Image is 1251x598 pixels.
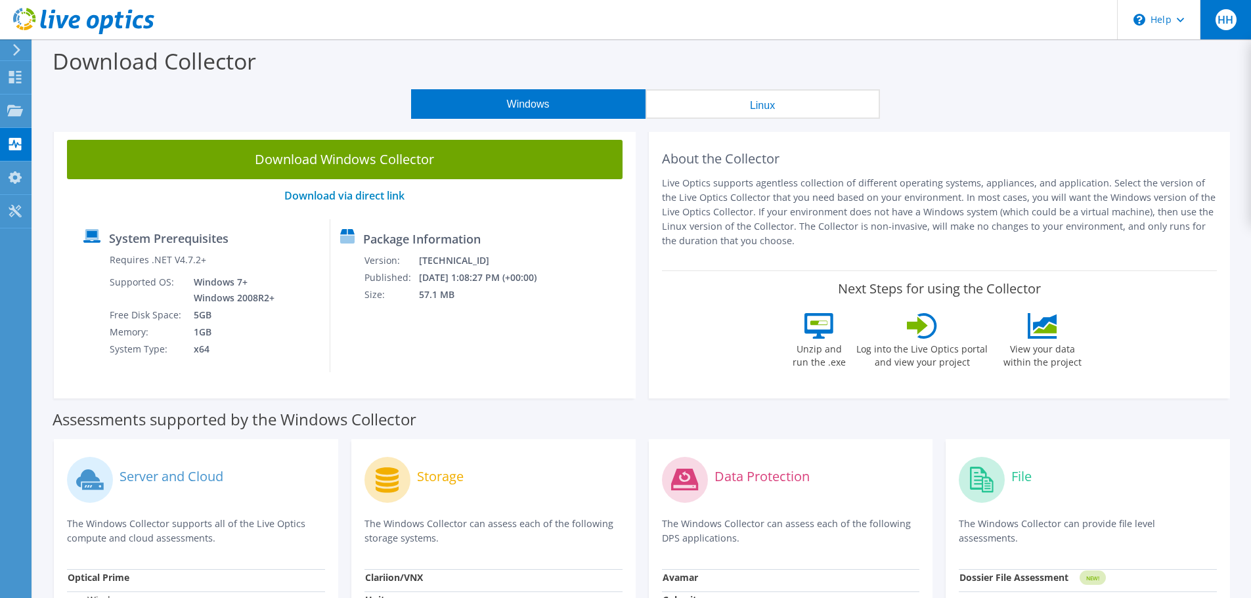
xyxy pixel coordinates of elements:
label: Assessments supported by the Windows Collector [53,413,416,426]
p: The Windows Collector can assess each of the following DPS applications. [662,517,920,545]
td: Memory: [109,324,184,341]
p: The Windows Collector can provide file level assessments. [959,517,1217,545]
td: Published: [364,269,418,286]
label: Storage [417,470,464,483]
label: Server and Cloud [120,470,223,483]
tspan: NEW! [1086,574,1099,582]
td: Free Disk Space: [109,307,184,324]
button: Windows [411,89,646,119]
p: The Windows Collector can assess each of the following storage systems. [364,517,623,545]
td: Version: [364,252,418,269]
label: Package Information [363,232,481,246]
label: Requires .NET V4.7.2+ [110,253,206,267]
label: System Prerequisites [109,232,229,245]
p: Live Optics supports agentless collection of different operating systems, appliances, and applica... [662,176,1218,248]
a: Download via direct link [284,188,405,203]
a: Download Windows Collector [67,140,623,179]
td: 1GB [184,324,277,341]
label: View your data within the project [995,339,1089,369]
td: [DATE] 1:08:27 PM (+00:00) [418,269,554,286]
h2: About the Collector [662,151,1218,167]
strong: Optical Prime [68,571,129,584]
label: Download Collector [53,46,256,76]
strong: Dossier File Assessment [959,571,1068,584]
td: 5GB [184,307,277,324]
td: Size: [364,286,418,303]
button: Linux [646,89,880,119]
td: Supported OS: [109,274,184,307]
td: x64 [184,341,277,358]
label: Unzip and run the .exe [789,339,849,369]
label: Next Steps for using the Collector [838,281,1041,297]
td: Windows 7+ Windows 2008R2+ [184,274,277,307]
label: File [1011,470,1032,483]
td: 57.1 MB [418,286,554,303]
svg: \n [1133,14,1145,26]
p: The Windows Collector supports all of the Live Optics compute and cloud assessments. [67,517,325,545]
td: System Type: [109,341,184,358]
strong: Clariion/VNX [365,571,423,584]
label: Log into the Live Optics portal and view your project [856,339,988,369]
strong: Avamar [663,571,698,584]
td: [TECHNICAL_ID] [418,252,554,269]
label: Data Protection [714,470,810,483]
span: HH [1216,9,1237,30]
